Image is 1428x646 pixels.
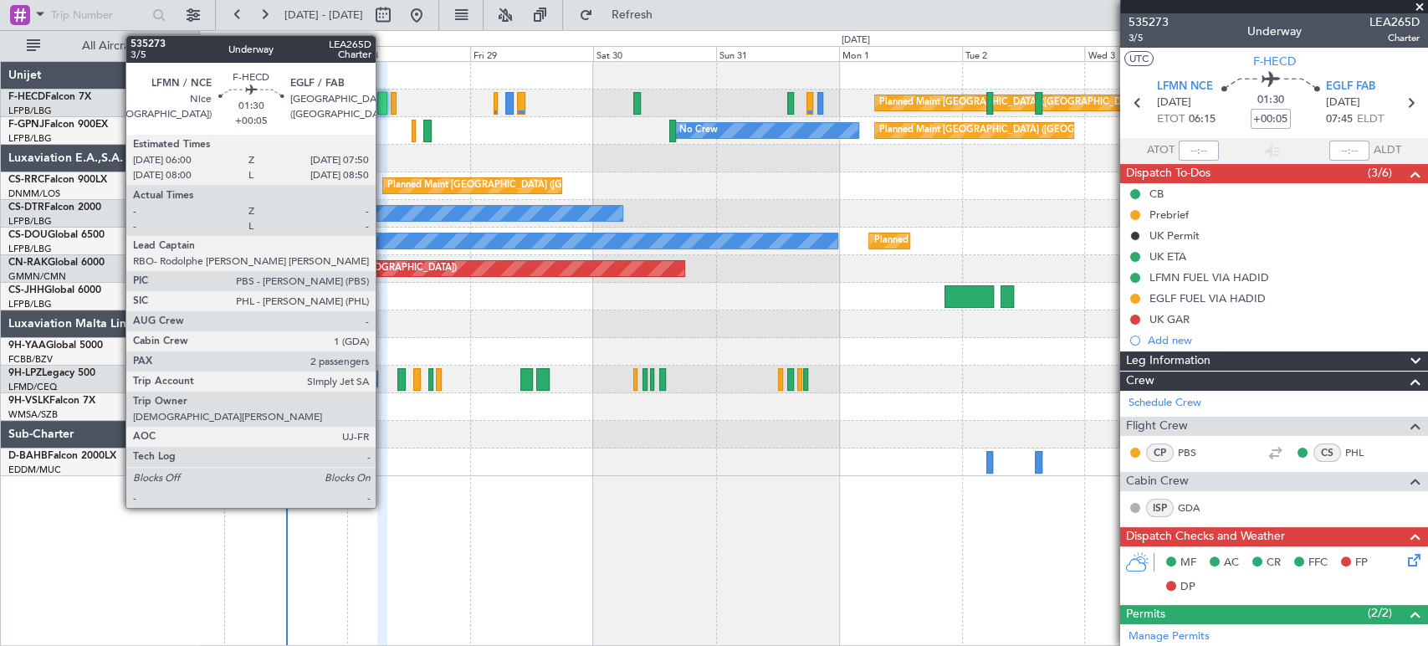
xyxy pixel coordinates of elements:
div: Sun 31 [716,46,839,61]
span: 9H-VSLK [8,396,49,406]
div: Planned Maint [GEOGRAPHIC_DATA] ([GEOGRAPHIC_DATA]) [193,256,457,281]
div: No Crew [679,118,718,143]
span: CS-DOU [8,230,48,240]
span: [DATE] [1326,95,1360,111]
a: PHL [1345,445,1383,460]
div: Fri 29 [470,46,593,61]
span: AC [1224,555,1239,572]
div: Tue 2 [962,46,1085,61]
span: CS-JHH [8,285,44,295]
div: Wed 3 [1084,46,1207,61]
a: LFPB/LBG [8,243,52,255]
a: GMMN/CMN [8,270,66,283]
span: Cabin Crew [1126,472,1189,491]
a: CN-RAKGlobal 6000 [8,258,105,268]
a: LFMD/CEQ [8,381,57,393]
span: [DATE] [1157,95,1191,111]
span: DP [1180,579,1195,596]
a: 9H-LPZLegacy 500 [8,368,95,378]
a: F-GPNJFalcon 900EX [8,120,108,130]
span: D-BAHB [8,451,48,461]
a: CS-DOUGlobal 6500 [8,230,105,240]
span: 3/5 [1129,31,1169,45]
span: MF [1180,555,1196,572]
span: 9H-YAA [8,341,46,351]
a: FCBB/BZV [8,353,53,366]
a: 9H-VSLKFalcon 7X [8,396,95,406]
span: Permits [1126,605,1165,624]
div: LFMN FUEL VIA HADID [1149,270,1269,285]
span: Refresh [596,9,667,21]
span: CS-RRC [8,175,44,185]
span: CN-RAK [8,258,48,268]
div: [DATE] [202,33,231,48]
div: UK Permit [1149,228,1200,243]
a: EDDM/MUC [8,464,61,476]
span: Charter [1369,31,1420,45]
span: F-HECD [1253,53,1296,70]
div: UK ETA [1149,249,1186,264]
a: D-BAHBFalcon 2000LX [8,451,116,461]
div: Planned Maint [GEOGRAPHIC_DATA] ([GEOGRAPHIC_DATA]) [141,228,405,254]
span: [DATE] - [DATE] [284,8,363,23]
div: Underway [1247,23,1302,40]
a: WMSA/SZB [8,408,58,421]
span: ETOT [1157,111,1185,128]
span: ELDT [1357,111,1384,128]
a: LFPB/LBG [8,215,52,228]
span: All Aircraft [44,40,177,52]
a: PBS [1178,445,1216,460]
div: Add new [1148,333,1420,347]
span: LFMN NCE [1157,79,1213,95]
input: --:-- [1179,141,1219,161]
span: EGLF FAB [1326,79,1375,95]
span: Dispatch Checks and Weather [1126,527,1285,546]
span: Dispatch To-Dos [1126,164,1210,183]
span: 9H-LPZ [8,368,42,378]
span: FP [1355,555,1368,572]
span: 535273 [1129,13,1169,31]
div: Planned Maint [GEOGRAPHIC_DATA] ([GEOGRAPHIC_DATA]) [879,90,1143,115]
a: Manage Permits [1129,628,1210,645]
span: Leg Information [1126,351,1210,371]
span: ALDT [1374,142,1401,159]
span: Crew [1126,372,1154,391]
a: GDA [1178,500,1216,515]
a: CS-DTRFalcon 2000 [8,203,101,213]
div: Planned Maint [GEOGRAPHIC_DATA] ([GEOGRAPHIC_DATA]) [873,228,1137,254]
div: CS [1313,443,1341,462]
div: Planned Maint [GEOGRAPHIC_DATA] ([GEOGRAPHIC_DATA]) [387,173,651,198]
button: Refresh [571,2,672,28]
div: Wed 27 [224,46,347,61]
div: UK GAR [1149,312,1190,326]
span: ATOT [1147,142,1175,159]
div: ISP [1146,499,1174,517]
a: DNMM/LOS [8,187,60,200]
span: CR [1267,555,1281,572]
span: F-HECD [8,92,45,102]
div: Sat 30 [593,46,716,61]
a: Schedule Crew [1129,395,1201,412]
span: CS-DTR [8,203,44,213]
span: (3/6) [1368,164,1392,182]
a: CS-JHHGlobal 6000 [8,285,101,295]
span: F-GPNJ [8,120,44,130]
input: Trip Number [51,3,147,28]
a: LFPB/LBG [8,132,52,145]
span: 06:15 [1189,111,1216,128]
div: CP [1146,443,1174,462]
span: 01:30 [1257,92,1284,109]
span: (2/2) [1368,604,1392,622]
div: Thu 28 [347,46,470,61]
button: UTC [1124,51,1154,66]
a: F-HECDFalcon 7X [8,92,91,102]
div: No Crew [198,367,237,392]
div: Mon 1 [839,46,962,61]
span: Flight Crew [1126,417,1188,436]
div: Planned Maint [GEOGRAPHIC_DATA] ([GEOGRAPHIC_DATA]) [879,118,1143,143]
span: LEA265D [1369,13,1420,31]
span: FFC [1308,555,1328,572]
a: LFPB/LBG [8,105,52,117]
div: CB [1149,187,1164,201]
a: CS-RRCFalcon 900LX [8,175,107,185]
